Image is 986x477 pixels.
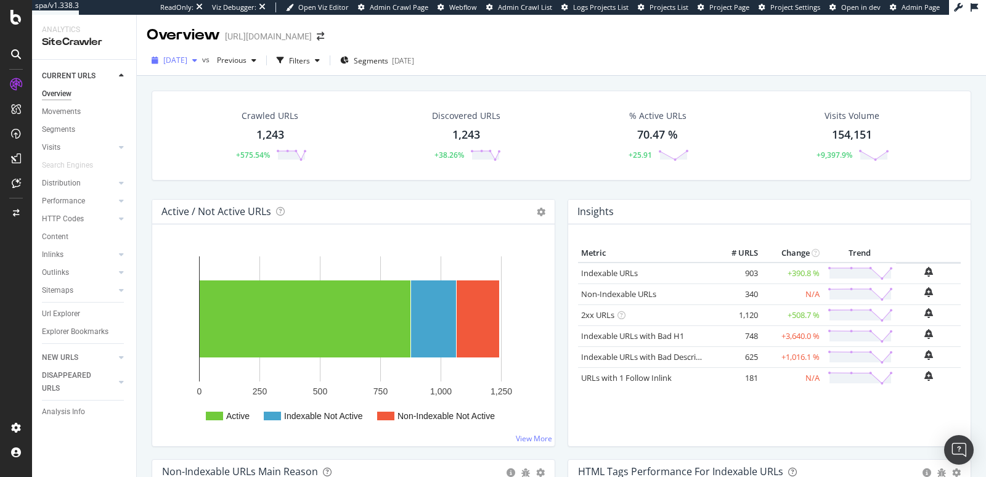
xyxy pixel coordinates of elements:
[761,325,823,346] td: +3,640.0 %
[42,123,128,136] a: Segments
[516,433,552,444] a: View More
[761,283,823,304] td: N/A
[42,351,115,364] a: NEW URLS
[761,263,823,284] td: +390.8 %
[698,2,749,12] a: Project Page
[253,386,267,396] text: 250
[42,266,69,279] div: Outlinks
[42,284,115,297] a: Sitemaps
[42,70,115,83] a: CURRENT URLS
[761,304,823,325] td: +508.7 %
[161,203,271,220] h4: Active / Not Active URLs
[236,150,270,160] div: +575.54%
[507,468,515,477] div: circle-info
[924,350,933,360] div: bell-plus
[392,55,414,66] div: [DATE]
[712,244,761,263] th: # URLS
[42,308,128,320] a: Url Explorer
[944,435,974,465] div: Open Intercom Messenger
[42,213,84,226] div: HTTP Codes
[486,2,552,12] a: Admin Crawl List
[42,325,128,338] a: Explorer Bookmarks
[286,2,349,12] a: Open Viz Editor
[42,406,128,418] a: Analysis Info
[373,386,388,396] text: 750
[491,386,512,396] text: 1,250
[289,55,310,66] div: Filters
[42,35,126,49] div: SiteCrawler
[160,2,194,12] div: ReadOnly:
[242,110,298,122] div: Crawled URLs
[712,367,761,388] td: 181
[452,127,480,143] div: 1,243
[42,70,96,83] div: CURRENT URLS
[581,372,672,383] a: URLs with 1 Follow Inlink
[923,468,931,477] div: circle-info
[573,2,629,12] span: Logs Projects List
[42,195,85,208] div: Performance
[829,2,881,12] a: Open in dev
[42,248,115,261] a: Inlinks
[256,127,284,143] div: 1,243
[147,25,220,46] div: Overview
[313,386,328,396] text: 500
[434,150,464,160] div: +38.26%
[712,304,761,325] td: 1,120
[42,177,81,190] div: Distribution
[42,88,128,100] a: Overview
[42,141,60,154] div: Visits
[298,2,349,12] span: Open Viz Editor
[354,55,388,66] span: Segments
[902,2,940,12] span: Admin Page
[825,110,879,122] div: Visits Volume
[197,386,202,396] text: 0
[581,288,656,300] a: Non-Indexable URLs
[212,51,261,70] button: Previous
[712,346,761,367] td: 625
[578,244,712,263] th: Metric
[841,2,881,12] span: Open in dev
[581,351,715,362] a: Indexable URLs with Bad Description
[335,51,419,70] button: Segments[DATE]
[581,330,684,341] a: Indexable URLs with Bad H1
[924,287,933,297] div: bell-plus
[761,367,823,388] td: N/A
[823,244,896,263] th: Trend
[42,248,63,261] div: Inlinks
[890,2,940,12] a: Admin Page
[712,283,761,304] td: 340
[42,325,108,338] div: Explorer Bookmarks
[438,2,477,12] a: Webflow
[650,2,688,12] span: Projects List
[498,2,552,12] span: Admin Crawl List
[42,105,128,118] a: Movements
[226,411,250,421] text: Active
[430,386,452,396] text: 1,000
[924,371,933,381] div: bell-plus
[832,127,872,143] div: 154,151
[42,369,104,395] div: DISAPPEARED URLS
[162,244,540,436] svg: A chart.
[817,150,852,160] div: +9,397.9%
[536,468,545,477] div: gear
[397,411,495,421] text: Non-Indexable Not Active
[225,30,312,43] div: [URL][DOMAIN_NAME]
[709,2,749,12] span: Project Page
[577,203,614,220] h4: Insights
[638,2,688,12] a: Projects List
[561,2,629,12] a: Logs Projects List
[761,346,823,367] td: +1,016.1 %
[42,123,75,136] div: Segments
[759,2,820,12] a: Project Settings
[924,267,933,277] div: bell-plus
[42,177,115,190] a: Distribution
[712,263,761,284] td: 903
[581,267,638,279] a: Indexable URLs
[163,55,187,65] span: 2025 Oct. 7th
[924,329,933,339] div: bell-plus
[937,468,946,477] div: bug
[42,308,80,320] div: Url Explorer
[42,266,115,279] a: Outlinks
[924,308,933,318] div: bell-plus
[42,195,115,208] a: Performance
